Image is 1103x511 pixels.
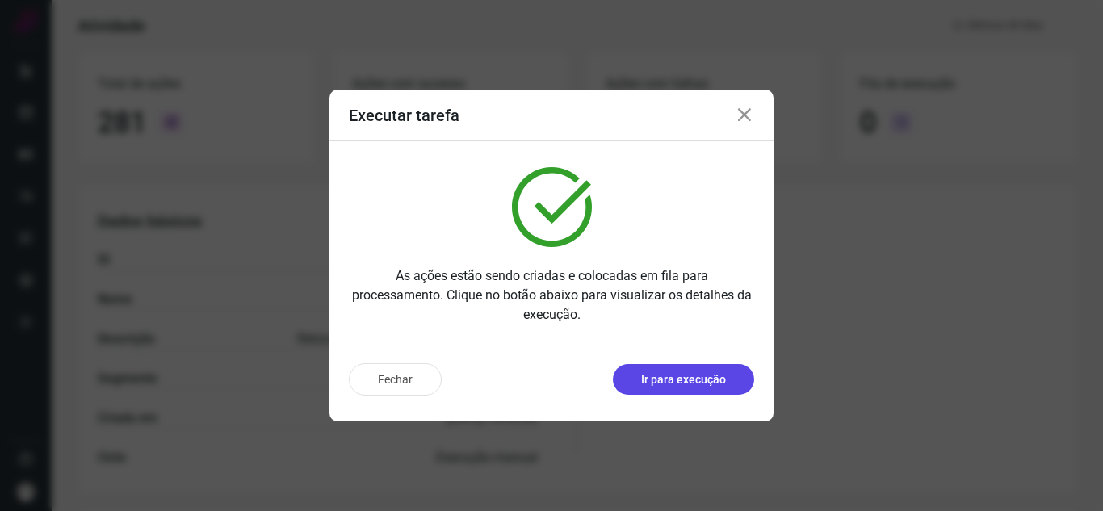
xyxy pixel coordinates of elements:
p: Ir para execução [641,371,726,388]
img: verified.svg [512,167,592,247]
button: Fechar [349,363,442,396]
h3: Executar tarefa [349,106,459,125]
p: As ações estão sendo criadas e colocadas em fila para processamento. Clique no botão abaixo para ... [349,266,754,325]
button: Ir para execução [613,364,754,395]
